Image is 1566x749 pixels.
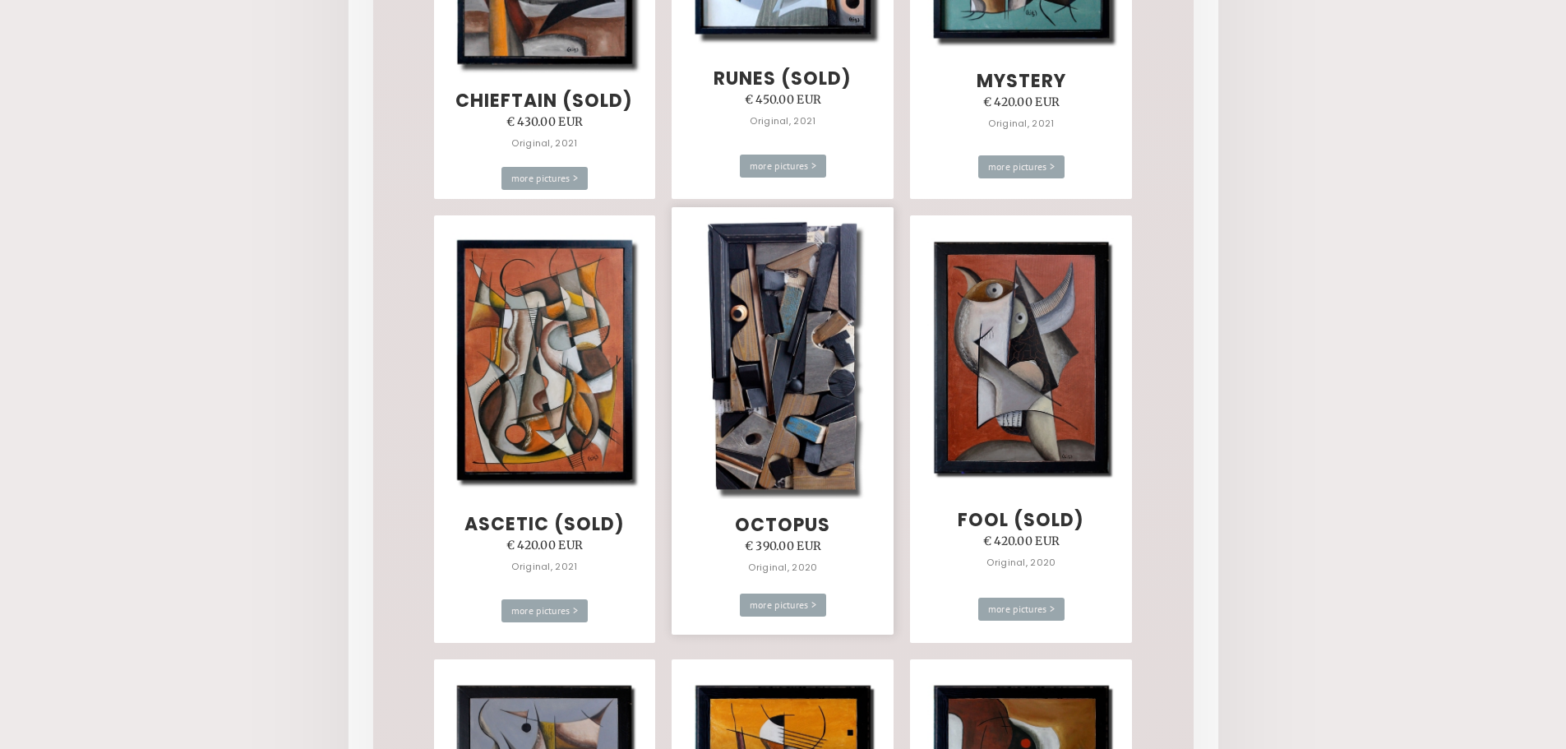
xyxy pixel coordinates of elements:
h3: Mystery [977,72,1066,91]
img: Painting, 50 w x 70 h cm Oil on canvas [445,228,644,492]
div: € 430.00 EUR [506,111,584,132]
div: Original, 2020 [748,557,817,578]
div: more pictures > [501,599,589,622]
a: Fool (SOLD)€ 420.00 EUROriginal, 2020more pictures > [910,215,1132,643]
img: Painting, 50 w x 70 h cm Oil on canvas [922,229,1121,486]
div: Original, 2021 [988,113,1054,134]
a: Octopus€ 390.00 EUROriginal, 2020more pictures > [672,207,894,635]
h3: Octopus [735,516,830,535]
div: Original, 2021 [750,110,815,132]
h3: Fool (SOLD) [958,511,1084,530]
div: more pictures > [740,155,827,178]
a: Ascetic (SOLD)€ 420.00 EUROriginal, 2021more pictures > [434,215,656,643]
div: € 390.00 EUR [745,535,822,557]
h3: Runes (sold) [714,69,852,89]
div: Original, 2020 [986,552,1056,573]
h3: Chieftain (SOLD) [455,91,633,111]
div: Original, 2021 [511,556,577,577]
div: Original, 2021 [511,132,577,154]
div: more pictures > [501,167,589,190]
div: € 450.00 EUR [745,89,822,110]
div: € 420.00 EUR [506,534,584,556]
div: more pictures > [978,598,1065,621]
div: more pictures > [740,594,827,617]
div: more pictures > [978,155,1065,178]
img: Woodcut, 41 w x 76 h cm, Original [683,217,883,499]
h3: Ascetic (SOLD) [464,515,625,534]
div: € 420.00 EUR [983,91,1060,113]
div: € 420.00 EUR [983,530,1060,552]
